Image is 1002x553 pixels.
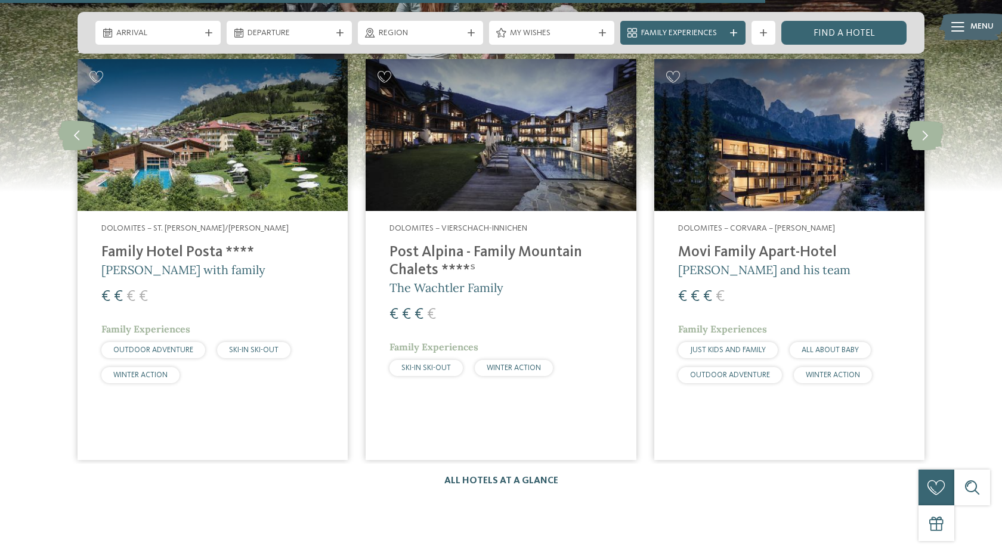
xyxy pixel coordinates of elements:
[101,262,265,277] span: [PERSON_NAME] with family
[389,307,398,322] span: €
[389,244,612,279] h4: Post Alpina - Family Mountain Chalets ****ˢ
[703,289,712,305] span: €
[678,289,687,305] span: €
[691,289,700,305] span: €
[415,307,423,322] span: €
[802,346,859,354] span: ALL ABOUT BABY
[116,27,200,39] span: Arrival
[113,371,168,379] span: WINTER ACTION
[678,323,767,335] span: Family Experiences
[78,59,348,211] img: Family hotels in the Dolomites: Holidays in the realm of the Pale Mountains
[101,244,324,262] h4: Family Hotel Posta ****
[101,224,289,232] span: Dolomites – St. [PERSON_NAME]/[PERSON_NAME]
[690,346,766,354] span: JUST KIDS AND FAMILY
[401,364,451,372] span: SKI-IN SKI-OUT
[641,27,725,39] span: Family Experiences
[716,289,725,305] span: €
[389,280,503,295] span: The Wachtler Family
[678,244,901,262] h4: Movi Family Apart-Hotel
[113,346,193,354] span: OUTDOOR ADVENTURE
[139,289,148,305] span: €
[678,262,851,277] span: [PERSON_NAME] and his team
[366,59,636,211] img: Post Alpina - Family Mountain Chalets ****ˢ
[427,307,436,322] span: €
[366,59,636,460] a: Family hotels in the Dolomites: Holidays in the realm of the Pale Mountains Dolomites – Vierschac...
[389,341,478,353] span: Family Experiences
[654,59,924,460] a: Family hotels in the Dolomites: Holidays in the realm of the Pale Mountains Dolomites – Corvara –...
[781,21,907,45] a: Find a hotel
[101,289,110,305] span: €
[510,27,593,39] span: My wishes
[654,59,924,211] img: Family hotels in the Dolomites: Holidays in the realm of the Pale Mountains
[229,346,279,354] span: SKI-IN SKI-OUT
[78,59,348,460] a: Family hotels in the Dolomites: Holidays in the realm of the Pale Mountains Dolomites – St. [PERS...
[101,323,190,335] span: Family Experiences
[379,27,462,39] span: Region
[690,371,770,379] span: OUTDOOR ADVENTURE
[444,476,558,486] a: All hotels at a glance
[114,289,123,305] span: €
[126,289,135,305] span: €
[806,371,860,379] span: WINTER ACTION
[248,27,331,39] span: Departure
[487,364,541,372] span: WINTER ACTION
[402,307,411,322] span: €
[678,224,835,232] span: Dolomites – Corvara – [PERSON_NAME]
[389,224,527,232] span: Dolomites – Vierschach-Innichen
